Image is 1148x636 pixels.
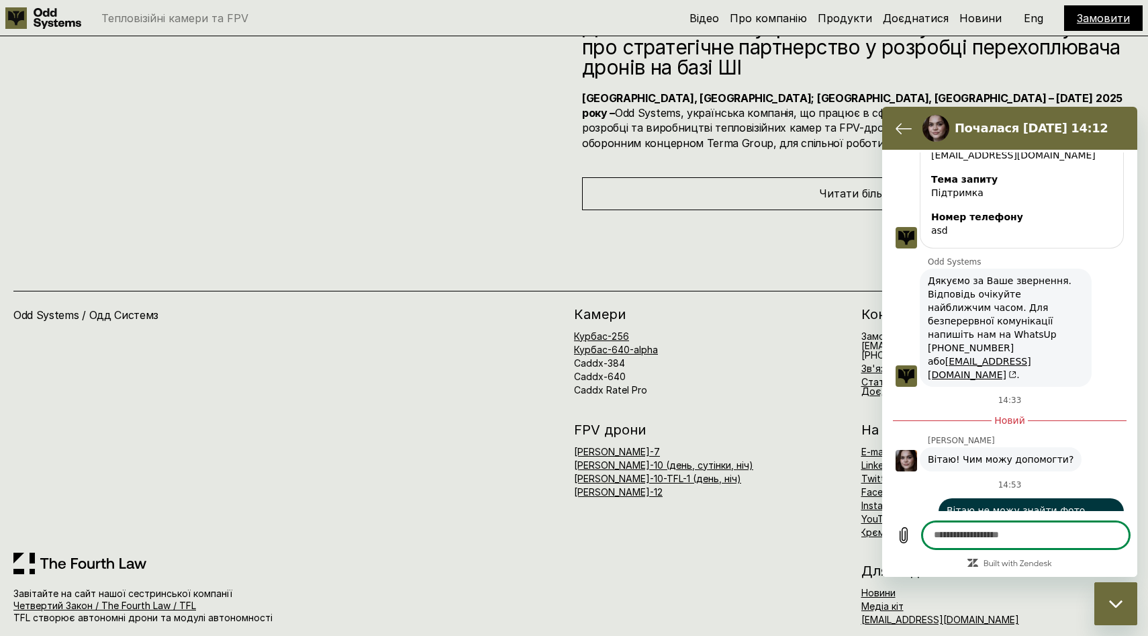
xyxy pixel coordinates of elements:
[861,587,896,598] a: Новини
[582,91,1092,105] strong: [GEOGRAPHIC_DATA], [GEOGRAPHIC_DATA]; [GEOGRAPHIC_DATA], [GEOGRAPHIC_DATA] – [DATE]
[959,11,1002,25] a: Новини
[101,13,248,24] p: Тепловізійні камери та FPV
[1094,582,1137,625] iframe: Кнопка для запуску вікна повідомлень, 1 непрочитане повідомлення
[861,446,933,457] a: E-mail розсилка
[574,423,848,437] h2: FPV дрони
[13,600,196,611] a: Четвертий Закон / The Fourth Law / TFL
[861,330,906,342] a: Замовити
[574,344,658,355] a: Курбас-640-alpha
[1077,11,1130,25] a: Замовити
[819,187,898,200] span: Читати більше
[13,588,366,625] p: Завітайте на сайт нашої сестринської компанії TFL створює автономні дрони та модулі автономності
[861,363,979,374] a: Зв'язок через What'sApp
[689,11,719,25] a: Відео
[1024,13,1043,24] p: Eng
[861,500,905,511] a: Instagram
[574,371,626,382] a: Caddx-640
[883,11,949,25] a: Доєднатися
[582,91,1135,151] h4: Odd Systems, українська компанія, що працює в сфері оборонних інновацій, і спеціалізується на роз...
[574,357,625,369] a: Caddx-384
[574,384,647,396] a: Caddx Ratel Pro
[861,423,930,437] h2: На зв’язку
[861,308,1135,321] h2: Контакт
[574,486,663,498] a: [PERSON_NAME]-12
[13,308,318,322] h4: Odd Systems / Одд Системз
[861,385,979,397] a: Доєднатися до команди
[861,473,910,484] a: Twitter (X)
[818,11,872,25] a: Продукти
[882,107,1137,577] iframe: Вікно повідомлень
[730,11,807,25] a: Про компанію
[582,91,1125,120] strong: 2025 року –
[861,459,897,471] a: Linkedin
[861,614,1019,625] a: [EMAIL_ADDRESS][DOMAIN_NAME]
[574,459,753,471] a: [PERSON_NAME]-10 (день, сутінки, ніч)
[582,17,1135,77] h2: Данська Terma та українська Odd Systems оголошують про стратегічне партнерство у розробці перехоп...
[574,473,741,484] a: [PERSON_NAME]-10-TFL-1 (день, ніч)
[861,332,1019,360] h6: [EMAIL_ADDRESS][DOMAIN_NAME]
[861,564,1135,578] h2: Для медіа
[861,376,1031,388] a: Стати інвестором чи благодійником
[861,513,900,525] a: YouTube
[861,486,906,498] a: Facebook
[574,446,660,457] a: [PERSON_NAME]-7
[861,600,904,612] a: Медіа кіт
[574,330,629,342] a: Курбас-256
[574,308,848,321] h2: Камери
[861,349,944,361] span: [PHONE_NUMBER]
